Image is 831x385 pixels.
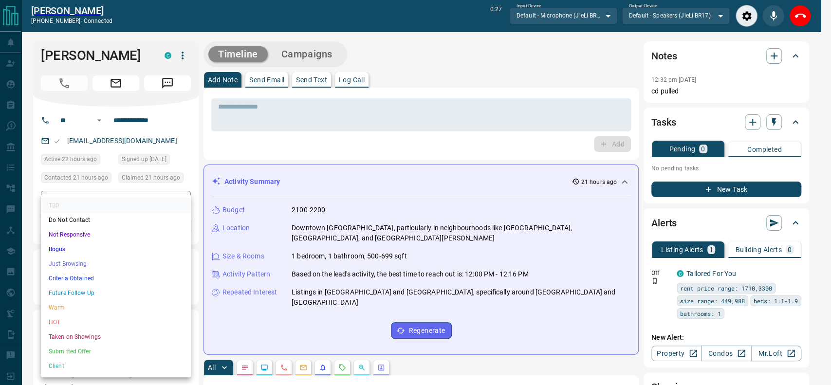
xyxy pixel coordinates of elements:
li: Warm [41,300,191,315]
li: Do Not Contact [41,213,191,227]
li: Client [41,359,191,373]
li: Just Browsing [41,257,191,271]
li: Not Responsive [41,227,191,242]
li: Bogus [41,242,191,257]
li: Criteria Obtained [41,271,191,286]
li: Future Follow Up [41,286,191,300]
li: Submitted Offer [41,344,191,359]
li: HOT [41,315,191,330]
li: Taken on Showings [41,330,191,344]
